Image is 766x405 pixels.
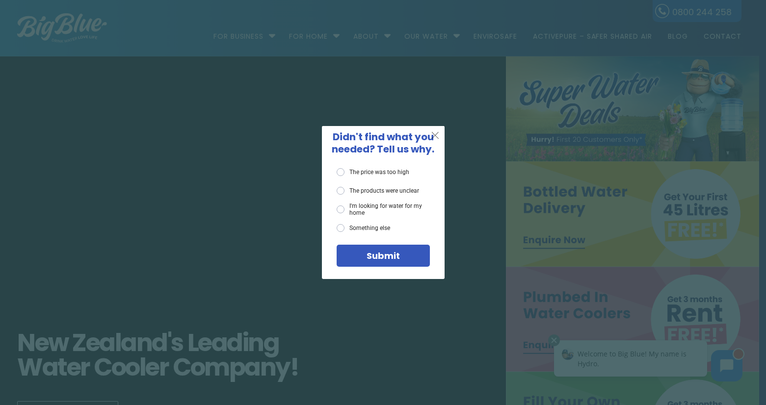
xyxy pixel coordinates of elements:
[337,187,419,195] label: The products were unclear
[337,224,390,232] label: Something else
[34,17,143,36] span: Welcome to Big Blue! My name is Hydro.
[337,168,409,176] label: The price was too high
[332,130,434,156] span: Didn't find what you needed? Tell us why.
[367,250,400,262] span: Submit
[18,16,30,27] img: Avatar
[337,202,429,217] label: I'm looking for water for my home
[431,129,440,141] span: X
